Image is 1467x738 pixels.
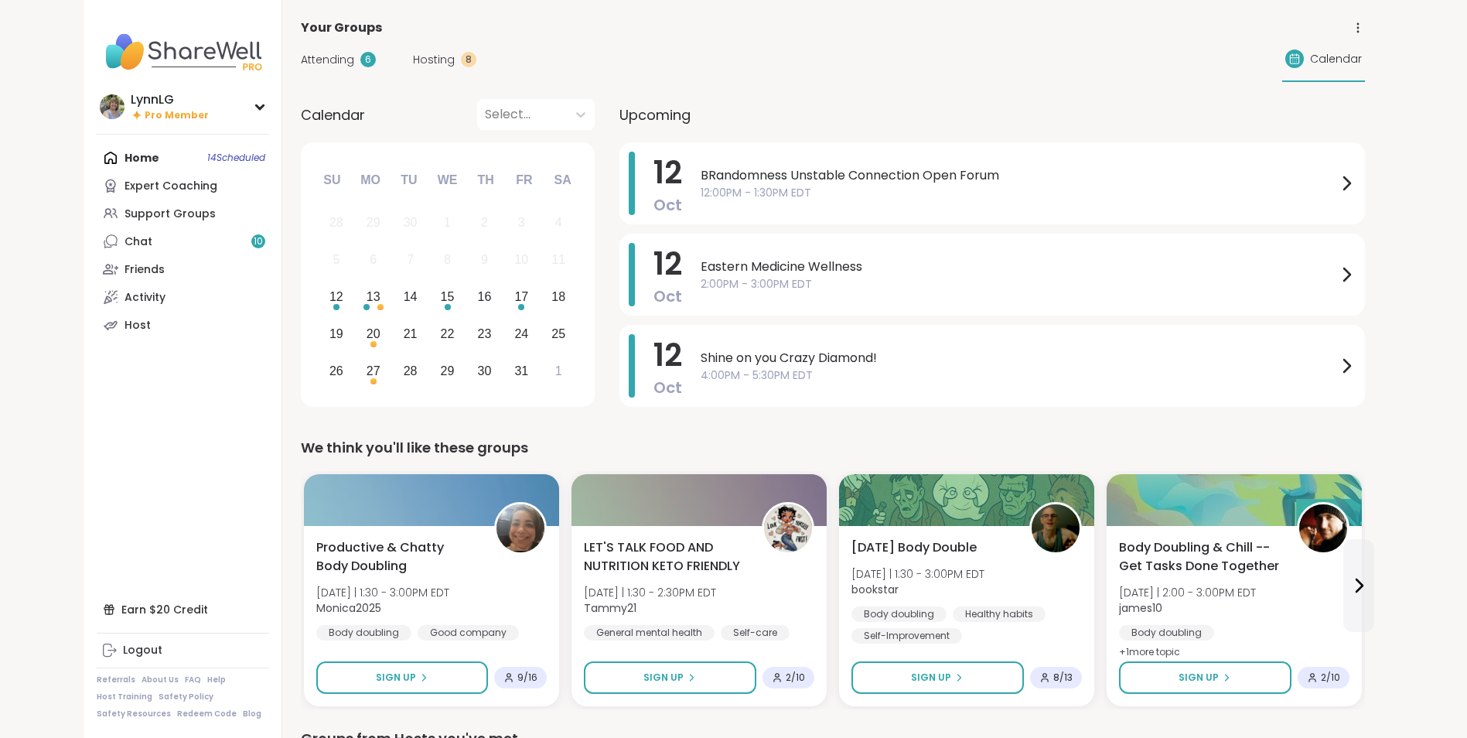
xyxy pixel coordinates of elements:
[376,671,416,685] span: Sign Up
[316,585,449,600] span: [DATE] | 1:30 - 3:00PM EDT
[1053,671,1073,684] span: 8 / 13
[97,709,171,719] a: Safety Resources
[505,244,538,277] div: Not available Friday, October 10th, 2025
[721,625,790,641] div: Self-care
[851,582,899,597] b: bookstar
[1119,625,1214,641] div: Body doubling
[394,207,427,240] div: Not available Tuesday, September 30th, 2025
[514,249,528,270] div: 10
[431,317,464,350] div: Choose Wednesday, October 22nd, 2025
[329,323,343,344] div: 19
[367,286,380,307] div: 13
[496,504,544,552] img: Monica2025
[1119,600,1162,616] b: james10
[1119,538,1280,576] span: Body Doubling & Chill -- Get Tasks Done Together
[360,52,376,67] div: 6
[481,249,488,270] div: 9
[505,207,538,240] div: Not available Friday, October 3rd, 2025
[320,207,353,240] div: Not available Sunday, September 28th, 2025
[653,242,682,285] span: 12
[441,286,455,307] div: 15
[97,172,269,200] a: Expert Coaching
[1119,585,1256,600] span: [DATE] | 2:00 - 3:00PM EDT
[1310,51,1362,67] span: Calendar
[316,625,411,641] div: Body doubling
[125,179,217,194] div: Expert Coaching
[159,692,213,702] a: Safety Policy
[551,249,565,270] div: 11
[542,317,575,350] div: Choose Saturday, October 25th, 2025
[584,661,756,694] button: Sign Up
[542,354,575,388] div: Choose Saturday, November 1st, 2025
[518,212,525,233] div: 3
[333,249,339,270] div: 5
[301,52,354,68] span: Attending
[505,354,538,388] div: Choose Friday, October 31st, 2025
[619,104,691,125] span: Upcoming
[97,692,152,702] a: Host Training
[404,286,418,307] div: 14
[145,109,209,122] span: Pro Member
[320,281,353,314] div: Choose Sunday, October 12th, 2025
[469,163,503,197] div: Th
[301,104,365,125] span: Calendar
[468,281,501,314] div: Choose Thursday, October 16th, 2025
[316,538,477,576] span: Productive & Chatty Body Doubling
[653,151,682,194] span: 12
[357,244,390,277] div: Not available Monday, October 6th, 2025
[357,207,390,240] div: Not available Monday, September 29th, 2025
[653,333,682,377] span: 12
[1321,671,1340,684] span: 2 / 10
[461,52,476,67] div: 8
[551,286,565,307] div: 18
[185,675,201,685] a: FAQ
[514,286,528,307] div: 17
[545,163,579,197] div: Sa
[394,281,427,314] div: Choose Tuesday, October 14th, 2025
[911,671,951,685] span: Sign Up
[584,538,745,576] span: LET'S TALK FOOD AND NUTRITION KETO FRIENDLY
[329,360,343,381] div: 26
[142,675,179,685] a: About Us
[97,283,269,311] a: Activity
[392,163,426,197] div: Tu
[329,212,343,233] div: 28
[394,317,427,350] div: Choose Tuesday, October 21st, 2025
[320,244,353,277] div: Not available Sunday, October 5th, 2025
[97,227,269,255] a: Chat10
[357,281,390,314] div: Choose Monday, October 13th, 2025
[584,600,636,616] b: Tammy21
[316,661,488,694] button: Sign Up
[315,163,349,197] div: Su
[1032,504,1080,552] img: bookstar
[367,212,380,233] div: 29
[394,244,427,277] div: Not available Tuesday, October 7th, 2025
[851,661,1024,694] button: Sign Up
[418,625,519,641] div: Good company
[123,643,162,658] div: Logout
[514,323,528,344] div: 24
[370,249,377,270] div: 6
[97,596,269,624] div: Earn $20 Credit
[125,207,216,222] div: Support Groups
[468,244,501,277] div: Not available Thursday, October 9th, 2025
[481,212,488,233] div: 2
[301,19,382,37] span: Your Groups
[97,200,269,227] a: Support Groups
[701,258,1337,276] span: Eastern Medicine Wellness
[1299,504,1347,552] img: james10
[517,671,537,684] span: 9 / 16
[643,671,684,685] span: Sign Up
[653,285,682,307] span: Oct
[514,360,528,381] div: 31
[207,675,226,685] a: Help
[701,349,1337,367] span: Shine on you Crazy Diamond!
[701,276,1337,292] span: 2:00PM - 3:00PM EDT
[243,709,261,719] a: Blog
[542,207,575,240] div: Not available Saturday, October 4th, 2025
[131,91,209,108] div: LynnLG
[468,354,501,388] div: Choose Thursday, October 30th, 2025
[125,234,152,250] div: Chat
[441,360,455,381] div: 29
[357,317,390,350] div: Choose Monday, October 20th, 2025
